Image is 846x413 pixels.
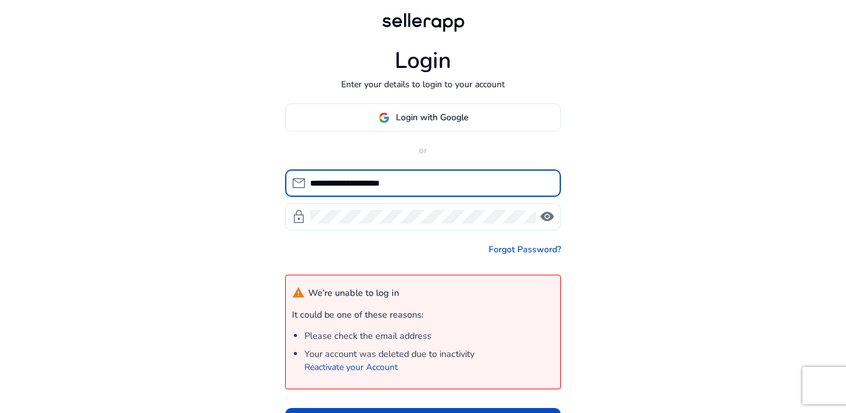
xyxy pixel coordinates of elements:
span: mail [291,176,306,191]
h4: We’re unable to log in [292,287,399,300]
p: Enter your details to login to your account [341,78,505,91]
li: Your account was deleted due to inactivity [304,348,554,374]
p: or [285,144,561,157]
span: lock [291,209,306,224]
p: It could be one of these reasons: [292,308,554,322]
span: Login with Google [396,111,468,124]
span: visibility [540,209,555,224]
a: Reactivate your Account [304,361,398,373]
a: Forgot Password? [489,243,561,256]
mat-icon: warning [292,287,305,300]
li: Please check the email address [304,330,554,343]
button: Login with Google [285,103,561,131]
img: google-logo.svg [378,112,390,123]
h1: Login [395,47,451,74]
